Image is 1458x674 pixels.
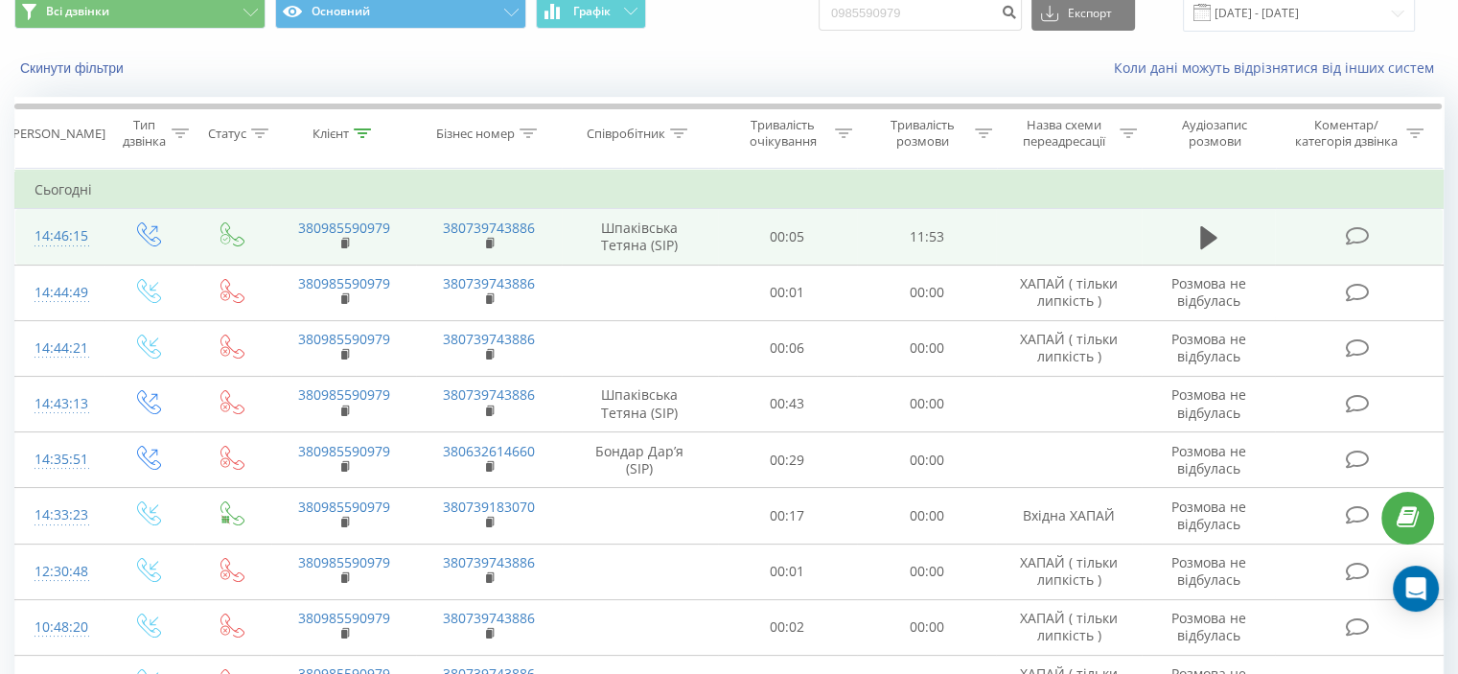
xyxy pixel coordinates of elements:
div: 14:35:51 [35,441,85,478]
div: Тривалість розмови [874,117,970,150]
a: 380739743886 [443,330,535,348]
a: 380739743886 [443,274,535,292]
td: ХАПАЙ ( тільки липкість ) [996,320,1141,376]
div: [PERSON_NAME] [9,126,105,142]
td: Бондар Дарʼя (SIP) [562,432,718,488]
td: Сьогодні [15,171,1444,209]
td: 00:00 [857,320,996,376]
a: 380985590979 [298,442,390,460]
td: 00:43 [718,376,857,431]
a: 380985590979 [298,274,390,292]
td: ХАПАЙ ( тільки липкість ) [996,265,1141,320]
td: Шпаківська Тетяна (SIP) [562,376,718,431]
a: 380739743886 [443,609,535,627]
td: Шпаківська Тетяна (SIP) [562,209,718,265]
span: Розмова не відбулась [1171,609,1246,644]
span: Розмова не відбулась [1171,442,1246,477]
td: 00:29 [718,432,857,488]
a: 380739743886 [443,553,535,571]
td: 00:05 [718,209,857,265]
td: 00:01 [718,544,857,599]
a: Коли дані можуть відрізнятися вiд інших систем [1114,58,1444,77]
span: Розмова не відбулась [1171,553,1246,589]
td: 11:53 [857,209,996,265]
span: Розмова не відбулась [1171,498,1246,533]
td: ХАПАЙ ( тільки липкість ) [996,599,1141,655]
a: 380739183070 [443,498,535,516]
td: 00:06 [718,320,857,376]
div: 10:48:20 [35,609,85,646]
td: 00:01 [718,265,857,320]
td: 00:00 [857,544,996,599]
button: Скинути фільтри [14,59,133,77]
div: 14:46:15 [35,218,85,255]
div: Клієнт [312,126,349,142]
div: 14:43:13 [35,385,85,423]
div: 14:44:49 [35,274,85,312]
a: 380739743886 [443,219,535,237]
a: 380632614660 [443,442,535,460]
div: Тип дзвінка [121,117,166,150]
a: 380985590979 [298,609,390,627]
span: Розмова не відбулась [1171,274,1246,310]
a: 380739743886 [443,385,535,404]
div: Open Intercom Messenger [1393,566,1439,612]
div: Бізнес номер [436,126,515,142]
span: Розмова не відбулась [1171,385,1246,421]
td: ХАПАЙ ( тільки липкість ) [996,544,1141,599]
div: Аудіозапис розмови [1159,117,1271,150]
td: 00:00 [857,599,996,655]
td: 00:00 [857,432,996,488]
td: 00:00 [857,488,996,544]
td: 00:00 [857,376,996,431]
span: Розмова не відбулась [1171,330,1246,365]
div: Тривалість очікування [735,117,831,150]
a: 380985590979 [298,330,390,348]
div: Статус [208,126,246,142]
td: Вхідна ХАПАЙ [996,488,1141,544]
td: 00:02 [718,599,857,655]
div: 12:30:48 [35,553,85,591]
div: Співробітник [587,126,665,142]
div: Коментар/категорія дзвінка [1289,117,1401,150]
span: Всі дзвінки [46,4,109,19]
a: 380985590979 [298,498,390,516]
a: 380985590979 [298,385,390,404]
span: Графік [573,5,611,18]
div: 14:33:23 [35,497,85,534]
div: 14:44:21 [35,330,85,367]
div: Назва схеми переадресації [1014,117,1115,150]
td: 00:17 [718,488,857,544]
a: 380985590979 [298,219,390,237]
td: 00:00 [857,265,996,320]
a: 380985590979 [298,553,390,571]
